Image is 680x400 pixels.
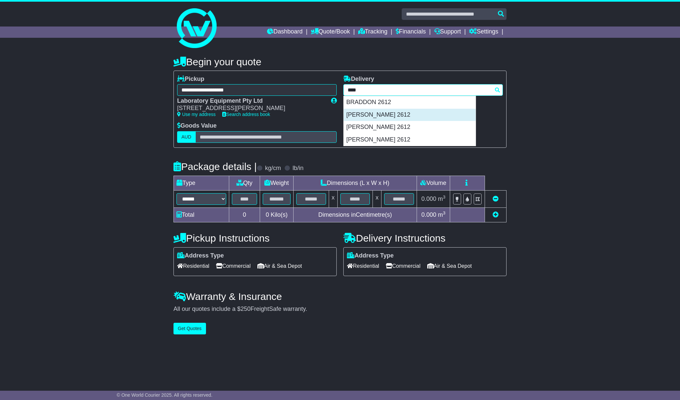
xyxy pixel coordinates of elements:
[347,261,379,271] span: Residential
[396,27,426,38] a: Financials
[427,261,472,271] span: Air & Sea Depot
[343,76,374,83] label: Delivery
[443,210,445,215] sup: 3
[177,112,216,117] a: Use my address
[267,27,303,38] a: Dashboard
[347,252,394,259] label: Address Type
[174,207,229,222] td: Total
[117,392,213,398] span: © One World Courier 2025. All rights reserved.
[344,109,476,121] div: [PERSON_NAME] 2612
[343,84,503,96] typeahead: Please provide city
[177,97,324,105] div: Laboratory Equipment Pty Ltd
[438,211,445,218] span: m
[216,261,250,271] span: Commercial
[469,27,498,38] a: Settings
[293,165,304,172] label: lb/in
[344,121,476,134] div: [PERSON_NAME] 2612
[344,96,476,109] div: BRADDON 2612
[174,176,229,190] td: Type
[358,27,387,38] a: Tracking
[177,105,324,112] div: [STREET_ADDRESS][PERSON_NAME]
[421,211,436,218] span: 0.000
[177,76,204,83] label: Pickup
[329,190,337,207] td: x
[493,211,499,218] a: Add new item
[229,176,260,190] td: Qty
[417,176,450,190] td: Volume
[177,252,224,259] label: Address Type
[434,27,461,38] a: Support
[173,56,507,67] h4: Begin your quote
[493,196,499,202] a: Remove this item
[173,323,206,334] button: Get Quotes
[257,261,302,271] span: Air & Sea Depot
[386,261,420,271] span: Commercial
[177,122,217,130] label: Goods Value
[293,207,417,222] td: Dimensions in Centimetre(s)
[443,195,445,200] sup: 3
[421,196,436,202] span: 0.000
[311,27,350,38] a: Quote/Book
[344,134,476,146] div: [PERSON_NAME] 2612
[266,211,269,218] span: 0
[265,165,281,172] label: kg/cm
[260,207,294,222] td: Kilo(s)
[222,112,270,117] a: Search address book
[177,131,196,143] label: AUD
[343,233,507,244] h4: Delivery Instructions
[240,306,250,312] span: 250
[173,233,337,244] h4: Pickup Instructions
[438,196,445,202] span: m
[373,190,381,207] td: x
[229,207,260,222] td: 0
[173,161,257,172] h4: Package details |
[173,291,507,302] h4: Warranty & Insurance
[260,176,294,190] td: Weight
[293,176,417,190] td: Dimensions (L x W x H)
[177,261,209,271] span: Residential
[173,306,507,313] div: All our quotes include a $ FreightSafe warranty.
